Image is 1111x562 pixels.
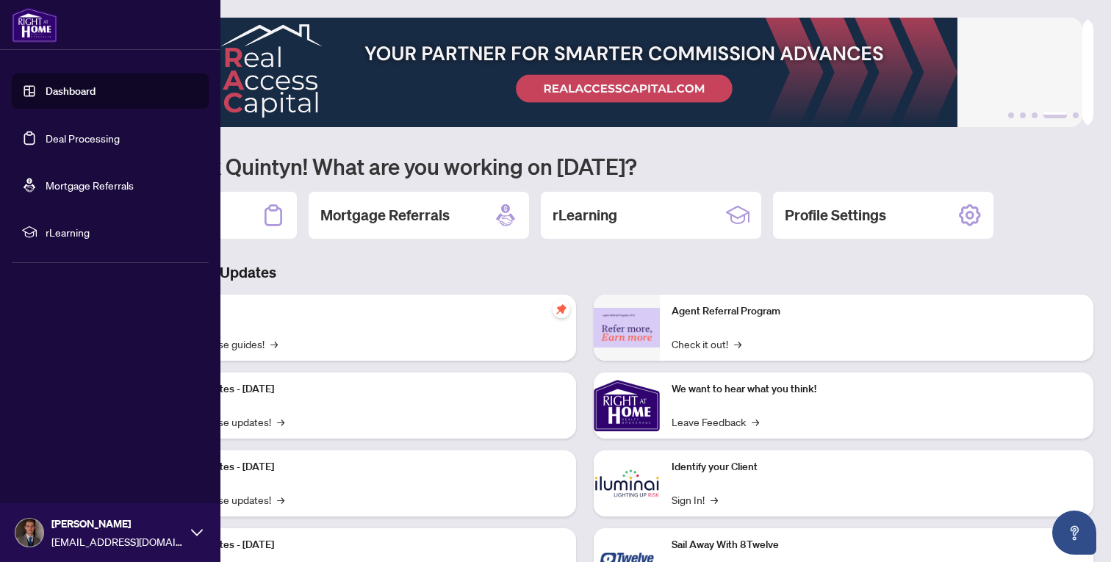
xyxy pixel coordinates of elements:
button: 2 [1020,112,1026,118]
span: → [277,414,284,430]
h3: Brokerage & Industry Updates [76,262,1093,283]
h1: Welcome back Quintyn! What are you working on [DATE]? [76,152,1093,180]
span: → [711,491,718,508]
p: Sail Away With 8Twelve [672,537,1082,553]
p: Identify your Client [672,459,1082,475]
span: → [752,414,759,430]
button: 4 [1043,112,1067,118]
span: → [734,336,741,352]
a: Dashboard [46,84,96,98]
p: Platform Updates - [DATE] [154,381,564,397]
img: Slide 3 [76,18,1082,127]
h2: Profile Settings [785,205,886,226]
img: Profile Icon [15,519,43,547]
h2: rLearning [553,205,617,226]
h2: Mortgage Referrals [320,205,450,226]
p: Agent Referral Program [672,303,1082,320]
span: rLearning [46,224,198,240]
button: 5 [1073,112,1079,118]
button: 1 [1008,112,1014,118]
button: Open asap [1052,511,1096,555]
a: Leave Feedback→ [672,414,759,430]
span: → [270,336,278,352]
span: [EMAIL_ADDRESS][DOMAIN_NAME] [51,533,184,550]
a: Mortgage Referrals [46,179,134,192]
img: We want to hear what you think! [594,372,660,439]
a: Deal Processing [46,132,120,145]
a: Check it out!→ [672,336,741,352]
span: → [277,491,284,508]
p: Platform Updates - [DATE] [154,459,564,475]
a: Sign In!→ [672,491,718,508]
img: Agent Referral Program [594,308,660,348]
button: 3 [1032,112,1038,118]
p: Platform Updates - [DATE] [154,537,564,553]
p: Self-Help [154,303,564,320]
img: logo [12,7,57,43]
img: Identify your Client [594,450,660,516]
span: pushpin [553,300,570,318]
p: We want to hear what you think! [672,381,1082,397]
span: [PERSON_NAME] [51,516,184,532]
